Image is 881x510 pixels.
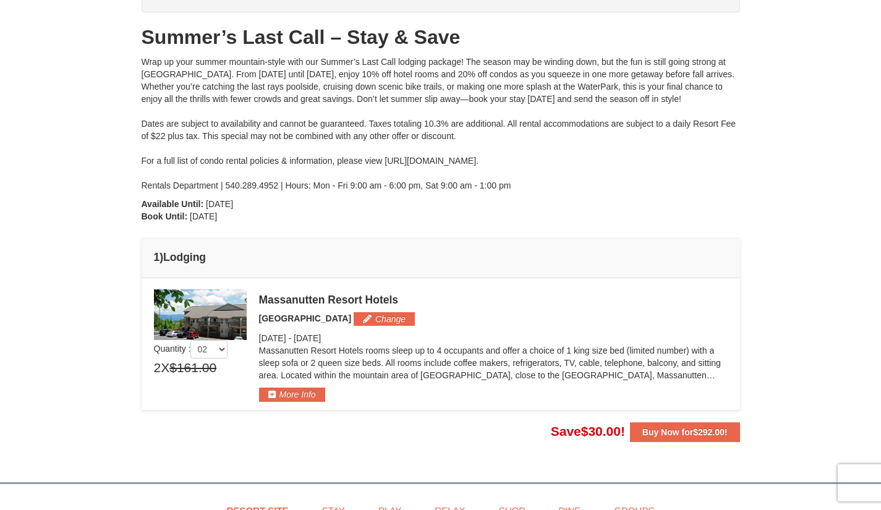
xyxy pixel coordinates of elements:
span: [DATE] [259,333,286,343]
button: Change [354,312,415,326]
h4: 1 Lodging [154,251,728,263]
strong: Book Until: [142,211,188,221]
h1: Summer’s Last Call – Stay & Save [142,25,740,49]
span: 2 [154,359,161,377]
span: $161.00 [169,359,216,377]
span: [DATE] [294,333,321,343]
span: ) [160,251,163,263]
span: Save ! [551,424,625,438]
span: - [288,333,291,343]
button: Buy Now for$292.00! [630,422,740,442]
p: Massanutten Resort Hotels rooms sleep up to 4 occupants and offer a choice of 1 king size bed (li... [259,344,728,381]
div: Massanutten Resort Hotels [259,294,728,306]
div: Wrap up your summer mountain-style with our Summer’s Last Call lodging package! The season may be... [142,56,740,192]
strong: Buy Now for ! [642,427,728,437]
span: Quantity : [154,344,228,354]
button: More Info [259,388,325,401]
span: X [161,359,169,377]
span: [GEOGRAPHIC_DATA] [259,313,352,323]
span: $292.00 [693,427,725,437]
strong: Available Until: [142,199,204,209]
span: $30.00 [581,424,621,438]
img: 19219026-1-e3b4ac8e.jpg [154,289,247,340]
span: [DATE] [190,211,217,221]
span: [DATE] [206,199,233,209]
